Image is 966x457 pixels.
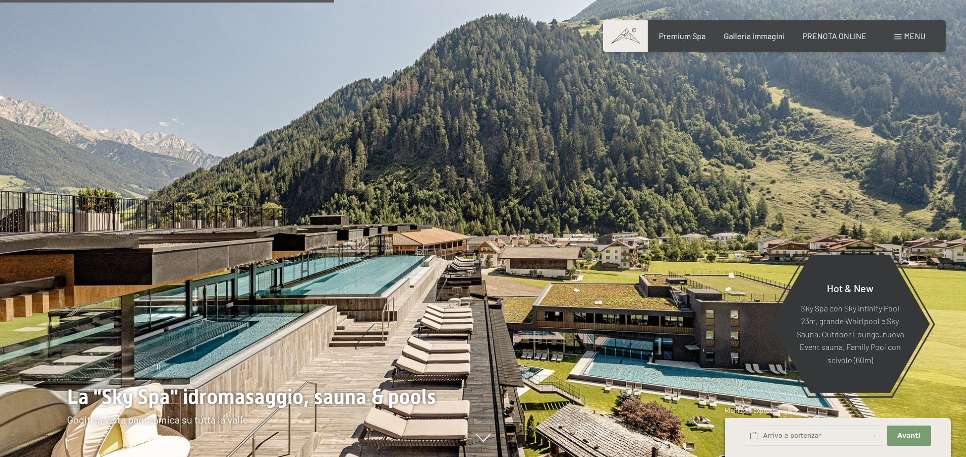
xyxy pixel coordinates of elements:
[770,254,930,394] a: Hot & New Sky Spa con Sky infinity Pool 23m, grande Whirlpool e Sky Sauna, Outdoor Lounge, nuova ...
[659,31,706,41] a: Premium Spa
[803,31,867,41] a: PRENOTA ONLINE
[897,431,920,440] span: Avanti
[724,31,785,41] a: Galleria immagini
[904,31,925,41] span: Menu
[827,282,874,294] span: Hot & New
[887,426,930,446] button: Avanti
[795,301,905,366] p: Sky Spa con Sky infinity Pool 23m, grande Whirlpool e Sky Sauna, Outdoor Lounge, nuova Event saun...
[725,406,776,414] span: Richiesta express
